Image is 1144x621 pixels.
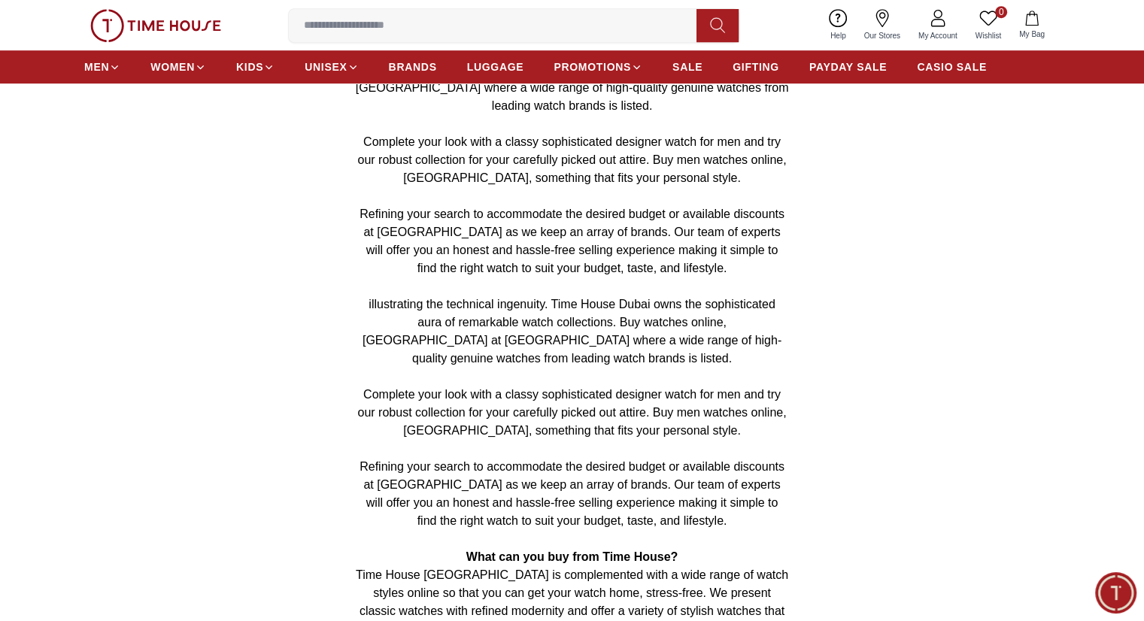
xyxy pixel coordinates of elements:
[824,30,852,41] span: Help
[467,53,524,80] a: LUGGAGE
[917,53,987,80] a: CASIO SALE
[1095,572,1136,613] div: Chat Widget
[360,208,784,274] span: Refining your search to accommodate the desired budget or available discounts at [GEOGRAPHIC_DATA...
[236,53,275,80] a: KIDS
[970,30,1007,41] span: Wishlist
[672,59,702,74] span: SALE
[855,6,909,44] a: Our Stores
[360,460,784,527] span: Refining your search to accommodate the desired budget or available discounts at [GEOGRAPHIC_DATA...
[363,298,781,365] span: illustrating the technical ingenuity. Time House Dubai owns the sophisticated aura of remarkable ...
[357,135,786,184] span: Complete your look with a classy sophisticated designer watch for men and try our robust collecti...
[554,53,642,80] a: PROMOTIONS
[672,53,702,80] a: SALE
[1010,8,1054,43] button: My Bag
[966,6,1010,44] a: 0Wishlist
[357,388,786,437] span: Complete your look with a classy sophisticated designer watch for men and try our robust collecti...
[467,59,524,74] span: LUGGAGE
[995,6,1007,18] span: 0
[917,59,987,74] span: CASIO SALE
[150,59,195,74] span: WOMEN
[809,53,887,80] a: PAYDAY SALE
[821,6,855,44] a: Help
[84,53,120,80] a: MEN
[305,53,358,80] a: UNISEX
[1013,29,1051,40] span: My Bag
[554,59,631,74] span: PROMOTIONS
[858,30,906,41] span: Our Stores
[466,550,678,563] strong: What can you buy from Time House?
[150,53,206,80] a: WOMEN
[733,59,779,74] span: GIFTING
[733,53,779,80] a: GIFTING
[84,59,109,74] span: MEN
[236,59,263,74] span: KIDS
[389,53,437,80] a: BRANDS
[90,9,221,42] img: ...
[809,59,887,74] span: PAYDAY SALE
[305,59,347,74] span: UNISEX
[389,59,437,74] span: BRANDS
[912,30,963,41] span: My Account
